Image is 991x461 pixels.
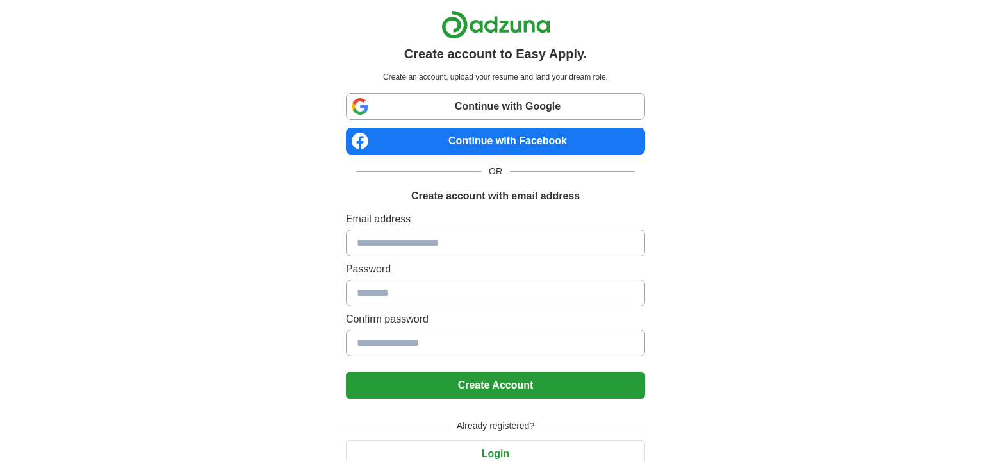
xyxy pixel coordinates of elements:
h1: Create account with email address [411,189,580,204]
span: Already registered? [449,419,542,433]
button: Create Account [346,372,645,399]
a: Continue with Google [346,93,645,120]
h1: Create account to Easy Apply. [404,44,587,63]
a: Login [346,448,645,459]
span: OR [481,165,510,178]
img: Adzuna logo [441,10,550,39]
a: Continue with Facebook [346,128,645,155]
label: Email address [346,212,645,227]
label: Password [346,262,645,277]
label: Confirm password [346,312,645,327]
p: Create an account, upload your resume and land your dream role. [348,71,643,83]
